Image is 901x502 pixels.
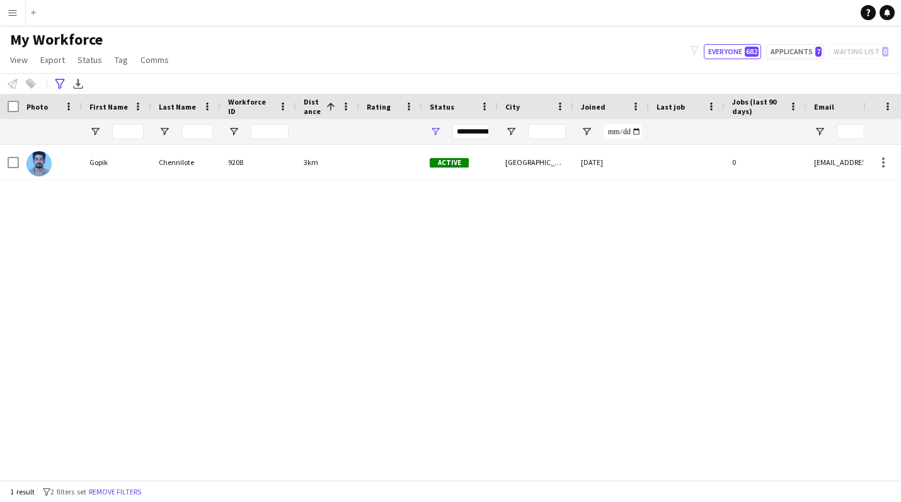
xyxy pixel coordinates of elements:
a: Status [72,52,107,68]
span: Workforce ID [228,97,273,116]
span: My Workforce [10,30,103,49]
button: Open Filter Menu [505,126,517,137]
div: Chennilote [151,145,221,180]
span: Status [430,102,454,111]
span: City [505,102,520,111]
div: [GEOGRAPHIC_DATA][PERSON_NAME], [GEOGRAPHIC_DATA] [498,145,573,180]
img: Gopik Chennilote [26,151,52,176]
span: Rating [367,102,391,111]
a: Comms [135,52,174,68]
span: First Name [89,102,128,111]
div: Gopik [82,145,151,180]
button: Open Filter Menu [814,126,825,137]
span: Status [77,54,102,66]
span: Joined [581,102,605,111]
div: 9208 [221,145,296,180]
button: Open Filter Menu [430,126,441,137]
span: Export [40,54,65,66]
span: Last job [657,102,685,111]
span: Comms [141,54,169,66]
app-action-btn: Export XLSX [71,76,86,91]
a: Tag [110,52,133,68]
button: Open Filter Menu [581,126,592,137]
a: View [5,52,33,68]
input: First Name Filter Input [112,124,144,139]
span: Email [814,102,834,111]
span: Jobs (last 90 days) [732,97,784,116]
a: Export [35,52,70,68]
span: Distance [304,97,321,116]
input: Workforce ID Filter Input [251,124,289,139]
button: Remove filters [86,485,144,499]
button: Everyone682 [704,44,761,59]
div: [DATE] [573,145,649,180]
button: Open Filter Menu [159,126,170,137]
span: 682 [745,47,759,57]
span: 3km [304,157,318,167]
span: Tag [115,54,128,66]
span: 7 [815,47,822,57]
div: 0 [725,145,806,180]
button: Applicants7 [766,44,824,59]
button: Open Filter Menu [89,126,101,137]
span: 2 filters set [50,487,86,496]
span: View [10,54,28,66]
span: Photo [26,102,48,111]
input: Last Name Filter Input [181,124,213,139]
input: Joined Filter Input [604,124,641,139]
app-action-btn: Advanced filters [52,76,67,91]
input: City Filter Input [528,124,566,139]
span: Last Name [159,102,196,111]
button: Open Filter Menu [228,126,239,137]
span: Active [430,158,469,168]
